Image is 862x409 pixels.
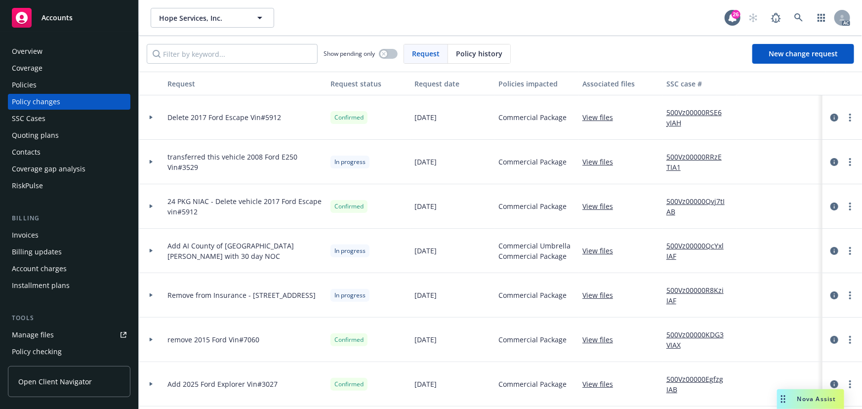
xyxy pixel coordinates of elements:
[139,95,164,140] div: Toggle Row Expanded
[8,213,130,223] div: Billing
[828,245,840,257] a: circleInformation
[12,77,37,93] div: Policies
[777,389,844,409] button: Nova Assist
[139,362,164,407] div: Toggle Row Expanded
[8,227,130,243] a: Invoices
[334,113,364,122] span: Confirmed
[812,8,831,28] a: Switch app
[666,285,733,306] a: 500Vz00000R8KziIAF
[666,329,733,350] a: 500Vz00000KDG3VIAX
[12,43,42,59] div: Overview
[797,395,836,403] span: Nova Assist
[139,229,164,273] div: Toggle Row Expanded
[334,202,364,211] span: Confirmed
[167,196,323,217] span: 24 PKG NIAC - Delete vehicle 2017 Ford Escape vin#5912
[582,334,621,345] a: View files
[494,72,578,95] button: Policies impacted
[743,8,763,28] a: Start snowing
[732,10,740,19] div: 26
[844,289,856,301] a: more
[582,245,621,256] a: View files
[666,79,733,89] div: SSC case #
[139,318,164,362] div: Toggle Row Expanded
[139,184,164,229] div: Toggle Row Expanded
[12,161,85,177] div: Coverage gap analysis
[769,49,838,58] span: New change request
[8,344,130,360] a: Policy checking
[167,334,259,345] span: remove 2015 Ford Vin#7060
[12,144,41,160] div: Contacts
[8,43,130,59] a: Overview
[8,178,130,194] a: RiskPulse
[414,379,437,389] span: [DATE]
[167,241,323,261] span: Add AI County of [GEOGRAPHIC_DATA][PERSON_NAME] with 30 day NOC
[498,251,571,261] span: Commercial Package
[498,79,575,89] div: Policies impacted
[8,244,130,260] a: Billing updates
[456,48,502,59] span: Policy history
[666,152,733,172] a: 500Vz00000RRzETIA1
[666,374,733,395] a: 500Vz00000EgfzgIAB
[12,127,59,143] div: Quoting plans
[582,201,621,211] a: View files
[777,389,789,409] div: Drag to move
[844,378,856,390] a: more
[844,334,856,346] a: more
[12,244,62,260] div: Billing updates
[498,112,567,123] span: Commercial Package
[12,227,39,243] div: Invoices
[498,334,567,345] span: Commercial Package
[666,196,733,217] a: 500Vz00000Qvj7tIAB
[12,278,70,293] div: Installment plans
[498,201,567,211] span: Commercial Package
[844,112,856,123] a: more
[498,241,571,251] span: Commercial Umbrella
[167,79,323,89] div: Request
[8,261,130,277] a: Account charges
[167,379,278,389] span: Add 2025 Ford Explorer Vin#3027
[164,72,327,95] button: Request
[789,8,809,28] a: Search
[147,44,318,64] input: Filter by keyword...
[167,112,281,123] span: Delete 2017 Ford Escape Vin#5912
[12,111,45,126] div: SSC Cases
[666,241,733,261] a: 500Vz00000QcYxlIAF
[414,245,437,256] span: [DATE]
[8,278,130,293] a: Installment plans
[828,156,840,168] a: circleInformation
[498,290,567,300] span: Commercial Package
[414,201,437,211] span: [DATE]
[8,144,130,160] a: Contacts
[582,112,621,123] a: View files
[12,178,43,194] div: RiskPulse
[828,378,840,390] a: circleInformation
[828,112,840,123] a: circleInformation
[582,79,658,89] div: Associated files
[334,291,366,300] span: In progress
[12,261,67,277] div: Account charges
[414,290,437,300] span: [DATE]
[8,94,130,110] a: Policy changes
[324,49,375,58] span: Show pending only
[414,334,437,345] span: [DATE]
[414,79,491,89] div: Request date
[167,152,323,172] span: transferred this vehicle 2008 Ford E250 Vin#3529
[12,60,42,76] div: Coverage
[414,157,437,167] span: [DATE]
[12,94,60,110] div: Policy changes
[139,140,164,184] div: Toggle Row Expanded
[412,48,440,59] span: Request
[8,111,130,126] a: SSC Cases
[334,380,364,389] span: Confirmed
[582,290,621,300] a: View files
[666,107,733,128] a: 500Vz00000RSE6yIAH
[662,72,737,95] button: SSC case #
[766,8,786,28] a: Report a Bug
[151,8,274,28] button: Hope Services, Inc.
[334,335,364,344] span: Confirmed
[139,273,164,318] div: Toggle Row Expanded
[8,161,130,177] a: Coverage gap analysis
[12,344,62,360] div: Policy checking
[582,157,621,167] a: View files
[498,379,567,389] span: Commercial Package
